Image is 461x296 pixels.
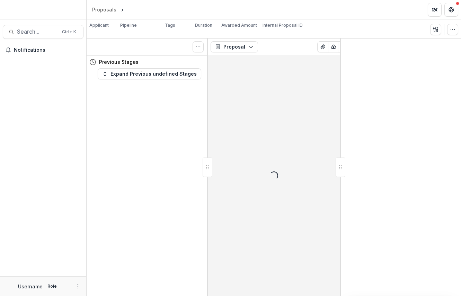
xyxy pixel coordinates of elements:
[211,41,258,52] button: Proposal
[98,68,201,79] button: Expand Previous undefined Stages
[120,22,137,28] p: Pipeline
[14,47,81,53] span: Notifications
[89,22,109,28] p: Applicant
[195,22,212,28] p: Duration
[193,41,204,52] button: Toggle View Cancelled Tasks
[89,5,119,15] a: Proposals
[3,25,83,39] button: Search...
[17,28,58,35] span: Search...
[99,58,139,66] h4: Previous Stages
[221,22,257,28] p: Awarded Amount
[339,41,350,52] button: Edit as form
[18,283,43,290] p: Username
[428,3,442,17] button: Partners
[92,6,116,13] div: Proposals
[74,282,82,290] button: More
[3,44,83,56] button: Notifications
[165,22,175,28] p: Tags
[45,283,59,289] p: Role
[263,22,303,28] p: Internal Proposal ID
[444,3,458,17] button: Get Help
[317,41,328,52] button: View Attached Files
[61,28,78,36] div: Ctrl + K
[89,5,155,15] nav: breadcrumb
